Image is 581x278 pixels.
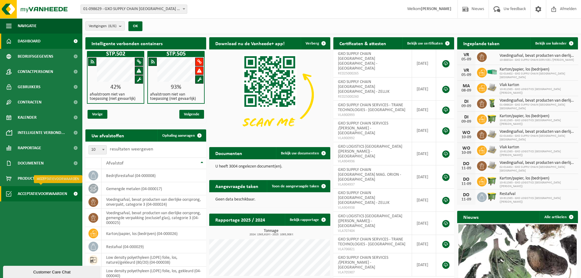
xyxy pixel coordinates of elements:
[18,156,44,171] span: Documenten
[412,49,436,78] td: [DATE]
[102,195,206,209] td: voedingsafval, bevat producten van dierlijke oorsprong, onverpakt, categorie 3 (04-000024)
[110,147,153,152] label: resultaten weergeven
[18,110,37,125] span: Kalender
[102,253,206,267] td: low density polyethyleen (LDPE) folie, los, naturel/gekleurd (80/20) (04-000038)
[500,114,575,119] span: Karton/papier, los (bedrijven)
[18,18,37,34] span: Navigatie
[500,192,575,197] span: Restafval
[281,151,319,155] span: Bekijk uw documenten
[500,67,575,72] span: Karton/papier, los (bedrijven)
[108,24,117,28] count: (6/6)
[157,129,206,142] a: Ophaling aanvragen
[338,113,407,117] span: VLA900993
[338,182,407,187] span: VLA904937
[276,147,330,159] a: Bekijk uw documenten
[500,72,575,79] span: 02-014402 - GXO SUPPLY CHAIN [GEOGRAPHIC_DATA] [GEOGRAPHIC_DATA]
[148,84,204,90] div: 93%
[338,71,407,76] span: RED25000265
[88,110,107,119] span: Vorige
[460,52,472,57] div: VR
[150,92,202,101] h4: afvalstroom niet van toepassing (niet gevaarlijk)
[460,161,472,166] div: DO
[500,197,575,204] span: 10-911565 - GXO LOGISTICS [GEOGRAPHIC_DATA] ([PERSON_NAME])
[18,64,53,79] span: Contactpersonen
[338,191,389,205] span: GXO SUPPLY CHAIN [GEOGRAPHIC_DATA] [GEOGRAPHIC_DATA] - ZELLIK
[460,177,472,182] div: DO
[412,189,436,212] td: [DATE]
[487,176,497,186] img: WB-1100-HPE-GN-50
[338,168,401,182] span: GXO SUPPLY CHAIN [GEOGRAPHIC_DATA] MAG. ORION - [GEOGRAPHIC_DATA]
[460,68,472,73] div: VR
[500,58,575,62] span: 10-888324 - GXO SUPPLY CHAIN SERVICES /[PERSON_NAME]
[487,82,497,93] img: LP-PA-00000-WDN-11
[412,78,436,101] td: [DATE]
[333,37,392,49] h2: Certificaten & attesten
[209,49,330,140] img: Download de VHEPlus App
[460,151,472,155] div: 10-09
[500,161,575,165] span: Voedingsafval, bevat producten van dierlijke oorsprong, gemengde verpakking (exc...
[487,69,497,75] img: HK-XP-30-GN-00
[162,134,195,138] span: Ophaling aanvragen
[306,42,319,45] span: Verberg
[500,103,575,110] span: 01-098629 - GXO SUPPLY CHAIN [GEOGRAPHIC_DATA] [GEOGRAPHIC_DATA]
[487,129,497,139] img: LP-PA-00000-WDN-11
[460,115,472,120] div: DI
[460,166,472,171] div: 11-09
[407,42,443,45] span: Bekijk uw certificaten
[487,191,497,202] img: WB-1100-HPE-GN-50
[412,101,436,119] td: [DATE]
[530,37,577,49] a: Bekijk uw kalender
[209,214,271,226] h2: Rapportage 2025 / 2024
[338,121,388,135] span: GXO SUPPLY CHAIN SERVICES /[PERSON_NAME] - [GEOGRAPHIC_DATA]
[18,34,41,49] span: Dashboard
[535,42,567,45] span: Bekijk uw kalender
[215,164,324,169] p: U heeft 3004 ongelezen document(en).
[460,104,472,108] div: 09-09
[487,145,497,155] img: LP-PA-00000-WDN-11
[88,145,107,154] span: 10
[460,73,472,77] div: 05-09
[338,80,389,94] span: GXO SUPPLY CHAIN [GEOGRAPHIC_DATA] [GEOGRAPHIC_DATA] - ZELLIK
[412,142,436,165] td: [DATE]
[500,165,575,173] span: 02-014402 - GXO SUPPLY CHAIN [GEOGRAPHIC_DATA] [GEOGRAPHIC_DATA]
[212,229,330,236] h3: Tonnage
[402,37,454,49] a: Bekijk uw certificaten
[460,135,472,139] div: 10-09
[106,161,124,166] span: Afvalstof
[81,5,187,13] span: 01-098629 - GXO SUPPLY CHAIN ANTWERP NV - ANTWERPEN
[412,212,436,235] td: [DATE]
[102,227,206,240] td: karton/papier, los (bedrijven) (04-000026)
[500,83,575,88] span: Vlak karton
[500,176,575,181] span: Karton/papier, los (bedrijven)
[338,144,402,159] span: GXO LOGISTICS [GEOGRAPHIC_DATA] ([PERSON_NAME]) - [GEOGRAPHIC_DATA]
[85,37,206,49] h2: Intelligente verbonden containers
[18,171,45,186] span: Product Shop
[272,184,319,188] span: Toon de aangevraagde taken
[209,147,248,159] h2: Documenten
[149,51,203,57] h1: STP.505
[500,145,575,150] span: Vlak karton
[338,247,407,252] span: VLA706821
[90,92,142,101] h4: afvalstroom niet van toepassing (niet gevaarlijk)
[338,237,405,247] span: GXO SUPPLY CHAIN SERVICES - TRANE TECHNOLOGIES - [GEOGRAPHIC_DATA]
[102,169,206,182] td: bedrijfsrestafval (04-000008)
[460,130,472,135] div: WO
[500,134,575,142] span: 02-014402 - GXO SUPPLY CHAIN [GEOGRAPHIC_DATA] [GEOGRAPHIC_DATA]
[460,182,472,186] div: 11-09
[412,165,436,189] td: [DATE]
[301,37,330,49] button: Verberg
[102,240,206,253] td: restafval (04-000029)
[540,211,577,223] a: Alle artikelen
[500,119,575,126] span: 10-911565 - GXO LOGISTICS [GEOGRAPHIC_DATA] ([PERSON_NAME])
[338,52,377,71] span: GXO SUPPLY CHAIN [GEOGRAPHIC_DATA] [GEOGRAPHIC_DATA] - [GEOGRAPHIC_DATA]
[338,205,407,210] span: VLA904938
[487,114,497,124] img: WB-1100-HPE-GN-50
[500,53,575,58] span: Voedingsafval, bevat producten van dierlijke oorsprong, onverpakt, categorie 3
[209,37,291,49] h2: Download nu de Vanheede+ app!
[18,186,67,201] span: Acceptatievoorwaarden
[89,146,106,154] span: 10
[457,37,506,49] h2: Ingeplande taken
[128,21,142,31] button: OK
[460,57,472,62] div: 05-09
